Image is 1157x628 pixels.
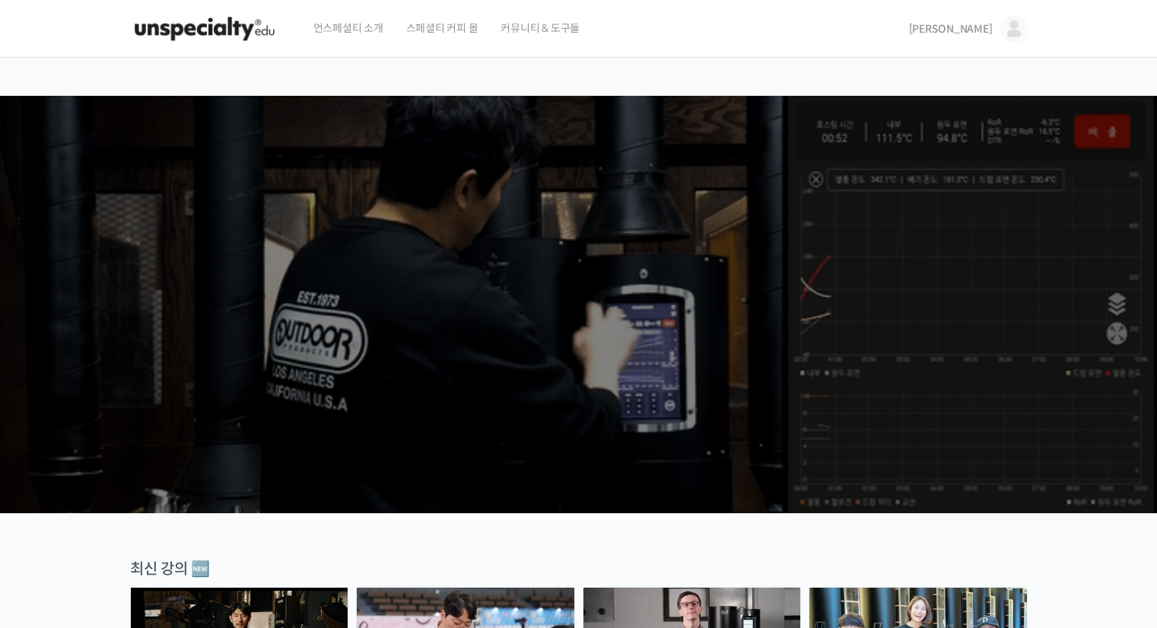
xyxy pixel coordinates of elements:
[15,233,1143,309] p: [PERSON_NAME]을 다하는 당신을 위해, 최고와 함께 만든 커피 클래스
[909,22,993,36] span: [PERSON_NAME]
[15,316,1143,338] p: 시간과 장소에 구애받지 않고, 검증된 커리큘럼으로
[130,559,1028,579] div: 최신 강의 🆕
